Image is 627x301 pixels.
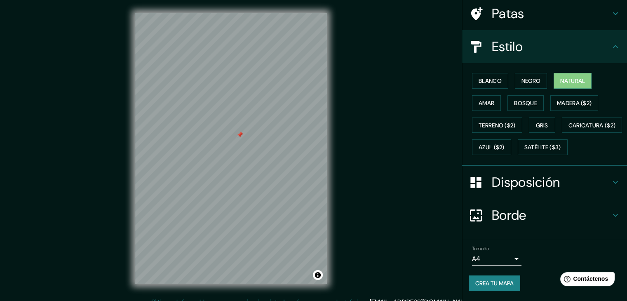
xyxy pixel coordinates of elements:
div: Borde [462,199,627,232]
button: Terreno ($2) [472,118,522,133]
button: Natural [554,73,592,89]
font: Natural [560,77,585,85]
button: Azul ($2) [472,139,511,155]
font: A4 [472,254,480,263]
font: Borde [492,207,526,224]
button: Blanco [472,73,508,89]
button: Amar [472,95,501,111]
div: Estilo [462,30,627,63]
font: Tamaño [472,245,489,252]
div: Disposición [462,166,627,199]
button: Gris [529,118,555,133]
font: Disposición [492,174,560,191]
font: Bosque [514,99,537,107]
button: Bosque [507,95,544,111]
font: Gris [536,122,548,129]
button: Satélite ($3) [518,139,568,155]
font: Madera ($2) [557,99,592,107]
font: Satélite ($3) [524,144,561,151]
font: Estilo [492,38,523,55]
font: Caricatura ($2) [568,122,616,129]
iframe: Lanzador de widgets de ayuda [554,269,618,292]
font: Amar [479,99,494,107]
font: Azul ($2) [479,144,505,151]
font: Blanco [479,77,502,85]
button: Caricatura ($2) [562,118,622,133]
button: Madera ($2) [550,95,598,111]
canvas: Mapa [135,13,327,284]
font: Patas [492,5,524,22]
button: Crea tu mapa [469,275,520,291]
button: Negro [515,73,547,89]
div: A4 [472,252,521,266]
font: Negro [521,77,541,85]
font: Terreno ($2) [479,122,516,129]
button: Activar o desactivar atribución [313,270,323,280]
font: Crea tu mapa [475,280,514,287]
